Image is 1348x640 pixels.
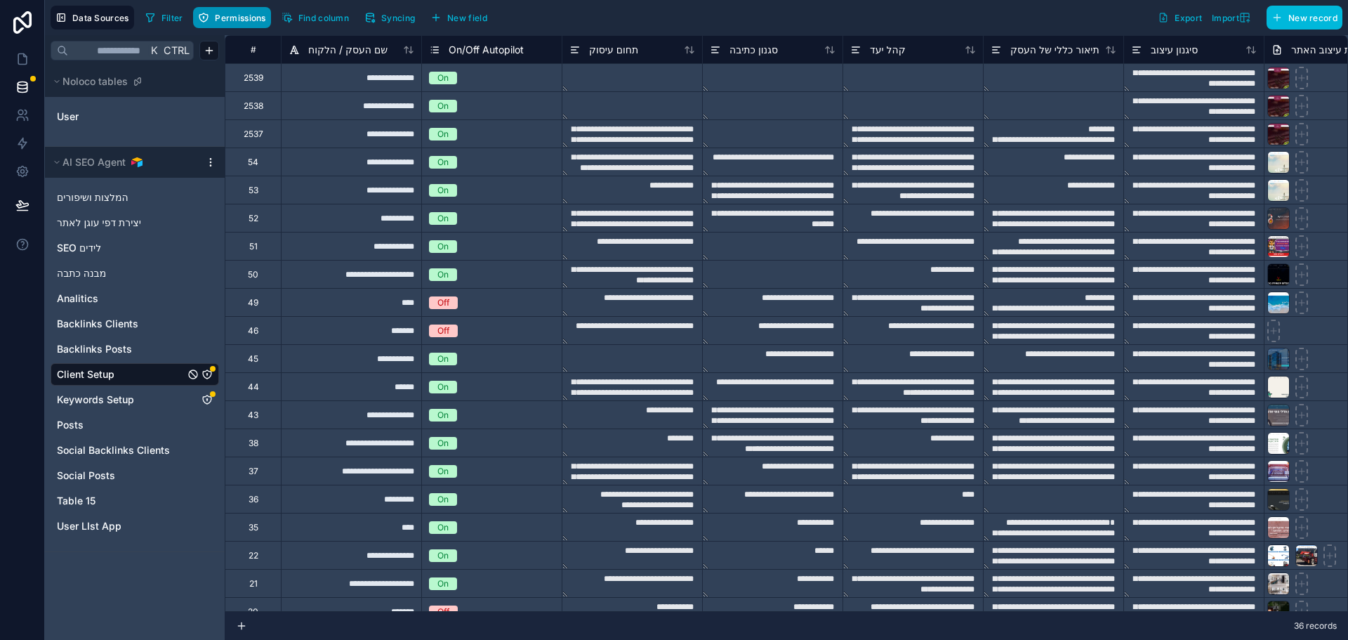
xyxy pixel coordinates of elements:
[437,437,449,450] div: On
[51,237,219,259] div: לידים SEO
[437,100,449,112] div: On
[57,292,185,306] a: Analitics
[193,7,270,28] button: Permissions
[249,213,258,224] div: 52
[51,338,219,360] div: Backlinks Posts
[381,13,415,23] span: Syncing
[57,342,132,356] span: Backlinks Posts
[248,269,258,280] div: 50
[437,409,449,422] div: On
[57,190,185,204] a: המלצות ושיפורים
[62,74,128,89] span: Noloco tables
[437,549,449,562] div: On
[51,186,219,209] div: המלצות ושיפורים
[57,292,98,306] span: Analitics
[437,353,449,365] div: On
[449,43,524,57] span: On/Off Autopilot
[162,41,191,59] span: Ctrl
[57,190,128,204] span: המלצות ושיפורים
[161,13,183,23] span: Filter
[437,184,449,197] div: On
[437,212,449,225] div: On
[57,469,115,483] span: Social Posts
[249,578,258,589] div: 21
[437,72,449,84] div: On
[51,515,219,537] div: User LIst App
[51,439,219,462] div: Social Backlinks Clients
[51,313,219,335] div: Backlinks Clients
[57,469,185,483] a: Social Posts
[57,519,121,533] span: User LIst App
[249,522,258,533] div: 35
[870,43,906,57] span: קהל יעד
[236,44,270,55] div: #
[57,317,138,331] span: Backlinks Clients
[51,152,199,172] button: Airtable LogoAI SEO Agent
[437,156,449,169] div: On
[437,268,449,281] div: On
[1207,6,1261,30] button: Import
[249,550,258,561] div: 22
[51,262,219,285] div: מבנה כתבה
[51,105,219,128] div: User
[57,393,185,407] a: Keywords Setup
[437,325,449,337] div: Off
[51,414,219,436] div: Posts
[248,353,258,365] div: 45
[729,43,778,57] span: סגנון כתיבה
[244,129,263,140] div: 2537
[249,494,258,505] div: 36
[57,110,79,124] span: User
[140,7,188,28] button: Filter
[51,388,219,411] div: Keywords Setup
[249,438,258,449] div: 38
[437,381,449,393] div: On
[437,577,449,590] div: On
[249,466,258,477] div: 37
[131,157,143,168] img: Airtable Logo
[57,241,101,255] span: לידים SEO
[589,43,638,57] span: תחום עיסוק
[51,464,219,487] div: Social Posts
[447,13,487,23] span: New field
[193,7,276,28] a: Permissions
[1151,43,1198,57] span: סיגנון עיצוב
[1294,620,1337,632] span: 36 records
[308,43,388,57] span: שם העסק / הלקוח
[248,410,258,421] div: 43
[51,6,134,30] button: Data Sources
[437,296,449,309] div: Off
[51,363,219,386] div: Client Setup
[244,72,263,84] div: 2539
[57,418,84,432] span: Posts
[277,7,354,28] button: Find column
[1153,6,1207,30] button: Export
[57,342,185,356] a: Backlinks Posts
[437,128,449,141] div: On
[57,216,141,230] span: יצירת דפי עוגן לאתר
[437,493,449,506] div: On
[298,13,349,23] span: Find column
[57,443,170,457] span: Social Backlinks Clients
[51,72,211,91] button: Noloco tables
[72,13,129,23] span: Data Sources
[249,241,258,252] div: 51
[51,211,219,234] div: יצירת דפי עוגן לאתר
[244,100,263,112] div: 2538
[1212,13,1239,23] span: Import
[437,606,449,618] div: Off
[1267,6,1342,30] button: New record
[359,7,425,28] a: Syncing
[57,317,185,331] a: Backlinks Clients
[359,7,420,28] button: Syncing
[1261,6,1342,30] a: New record
[437,465,449,478] div: On
[57,266,185,280] a: מבנה כתבה
[249,185,258,196] div: 53
[437,240,449,253] div: On
[248,381,259,393] div: 44
[57,443,185,457] a: Social Backlinks Clients
[150,46,159,55] span: K
[1010,43,1099,57] span: תיאור כללי של העסק
[62,155,126,169] span: AI SEO Agent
